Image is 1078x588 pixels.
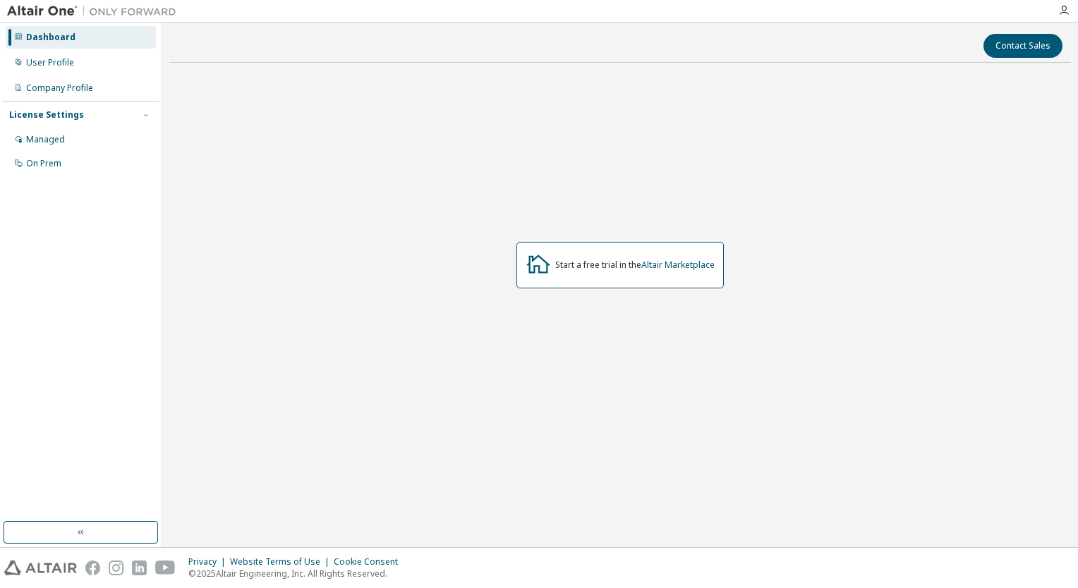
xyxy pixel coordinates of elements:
div: Cookie Consent [334,556,406,568]
img: instagram.svg [109,561,123,575]
button: Contact Sales [983,34,1062,58]
p: © 2025 Altair Engineering, Inc. All Rights Reserved. [188,568,406,580]
div: License Settings [9,109,84,121]
div: On Prem [26,158,61,169]
div: Start a free trial in the [555,259,715,271]
div: Website Terms of Use [230,556,334,568]
a: Altair Marketplace [641,259,715,271]
div: Dashboard [26,32,75,43]
img: youtube.svg [155,561,176,575]
div: Managed [26,134,65,145]
div: User Profile [26,57,74,68]
img: linkedin.svg [132,561,147,575]
img: altair_logo.svg [4,561,77,575]
div: Company Profile [26,82,93,94]
img: facebook.svg [85,561,100,575]
img: Altair One [7,4,183,18]
div: Privacy [188,556,230,568]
